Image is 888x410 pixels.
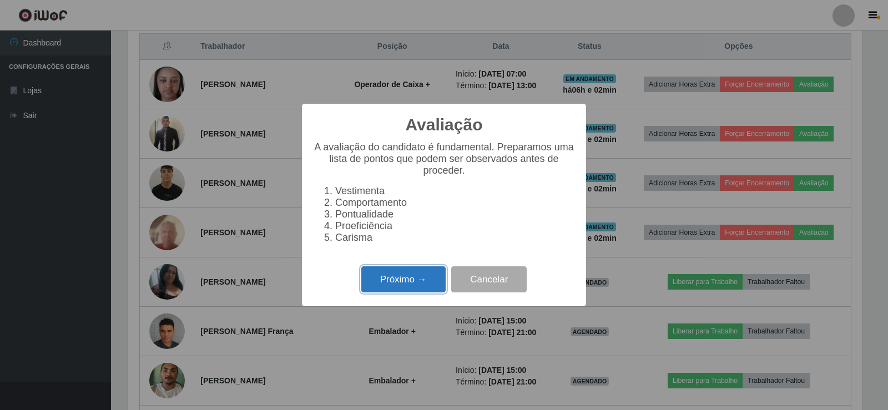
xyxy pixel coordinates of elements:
[451,266,527,292] button: Cancelar
[335,220,575,232] li: Proeficiência
[335,185,575,197] li: Vestimenta
[406,115,483,135] h2: Avaliação
[335,209,575,220] li: Pontualidade
[313,141,575,176] p: A avaliação do candidato é fundamental. Preparamos uma lista de pontos que podem ser observados a...
[335,232,575,244] li: Carisma
[361,266,446,292] button: Próximo →
[335,197,575,209] li: Comportamento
